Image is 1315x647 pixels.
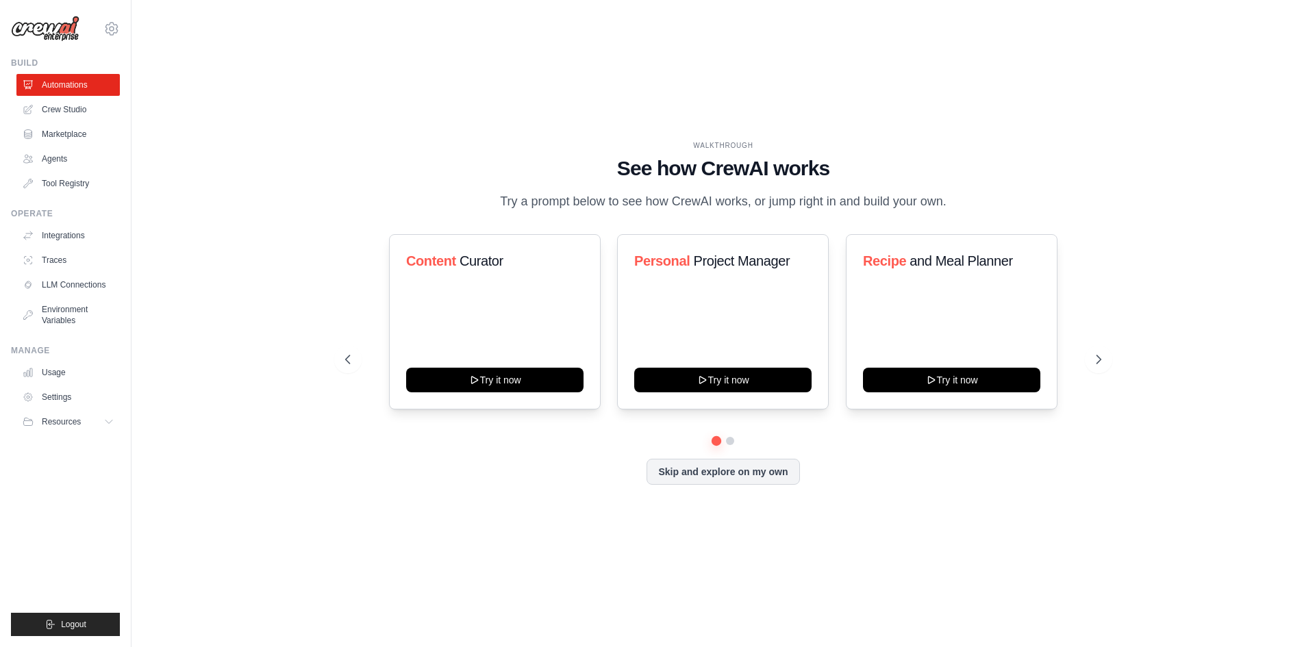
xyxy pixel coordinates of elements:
div: Manage [11,345,120,356]
span: Resources [42,416,81,427]
a: Marketplace [16,123,120,145]
span: Recipe [863,253,906,268]
a: Automations [16,74,120,96]
a: Integrations [16,225,120,246]
span: Logout [61,619,86,630]
h1: See how CrewAI works [345,156,1101,181]
button: Try it now [634,368,812,392]
button: Resources [16,411,120,433]
span: Personal [634,253,690,268]
span: Project Manager [694,253,790,268]
a: Settings [16,386,120,408]
img: Logo [11,16,79,42]
a: Traces [16,249,120,271]
span: and Meal Planner [910,253,1012,268]
a: Tool Registry [16,173,120,194]
a: Environment Variables [16,299,120,331]
p: Try a prompt below to see how CrewAI works, or jump right in and build your own. [493,192,953,212]
div: Build [11,58,120,68]
a: Agents [16,148,120,170]
button: Try it now [863,368,1040,392]
div: WALKTHROUGH [345,140,1101,151]
button: Try it now [406,368,584,392]
span: Content [406,253,456,268]
a: LLM Connections [16,274,120,296]
span: Curator [460,253,503,268]
button: Logout [11,613,120,636]
button: Skip and explore on my own [647,459,799,485]
a: Usage [16,361,120,383]
div: Operate [11,208,120,219]
a: Crew Studio [16,99,120,120]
